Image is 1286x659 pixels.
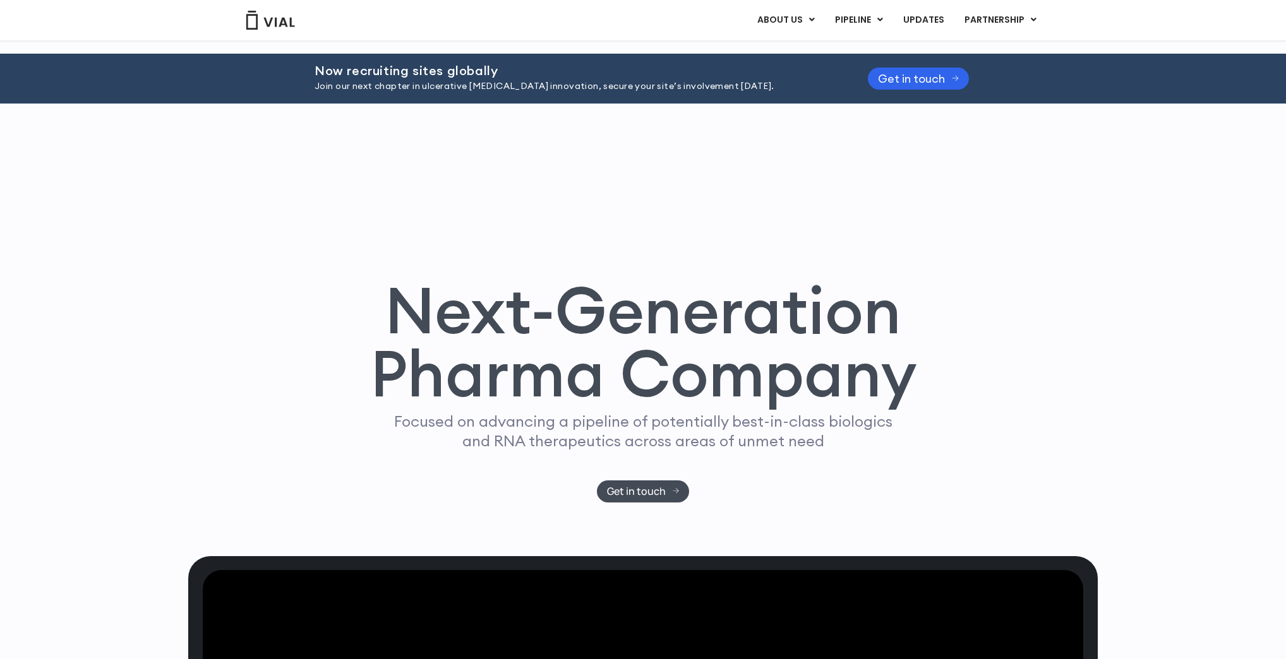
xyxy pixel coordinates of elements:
a: Get in touch [868,68,969,90]
a: PARTNERSHIPMenu Toggle [954,9,1047,31]
h2: Now recruiting sites globally [315,64,836,78]
a: Get in touch [597,480,690,502]
a: ABOUT USMenu Toggle [747,9,824,31]
span: Get in touch [878,74,945,83]
p: Focused on advancing a pipeline of potentially best-in-class biologics and RNA therapeutics acros... [388,412,898,451]
span: Get in touch [607,487,666,496]
a: UPDATES [893,9,954,31]
p: Join our next chapter in ulcerative [MEDICAL_DATA] innovation, secure your site’s involvement [DA... [315,80,836,93]
img: Vial Logo [245,11,296,30]
h1: Next-Generation Pharma Company [370,278,916,406]
a: PIPELINEMenu Toggle [825,9,892,31]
